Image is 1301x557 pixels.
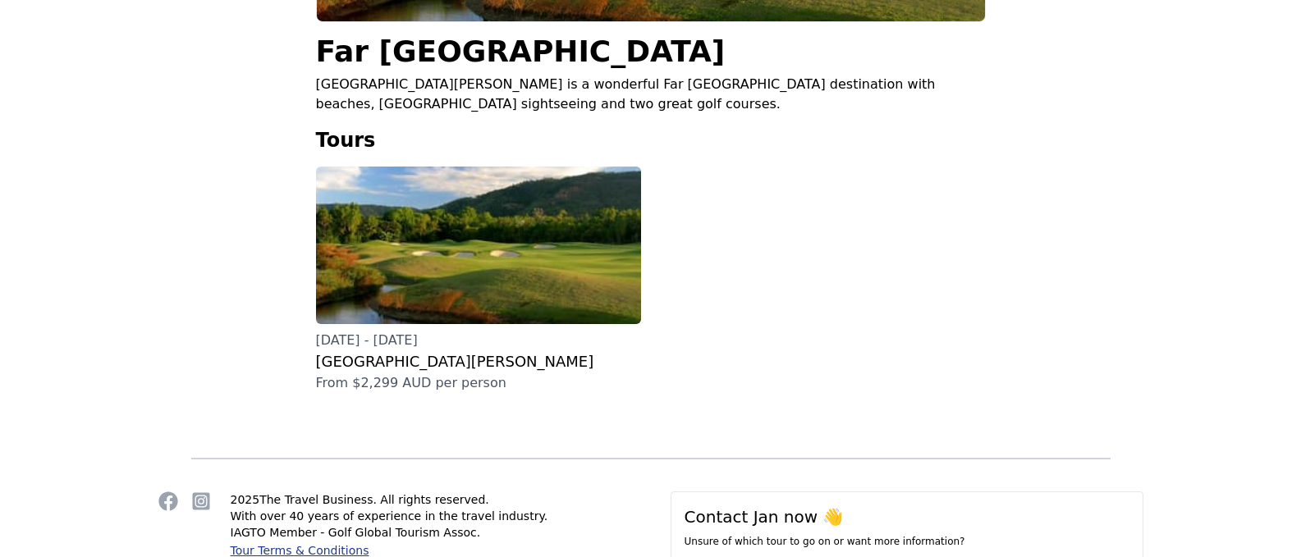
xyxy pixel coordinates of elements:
h2: Contact Jan now 👋 [685,505,1129,528]
p: [GEOGRAPHIC_DATA][PERSON_NAME] is a wonderful Far [GEOGRAPHIC_DATA] destination with beaches, [GE... [316,75,986,114]
p: [DATE] - [DATE] [316,331,641,350]
a: Tour Terms & Conditions [231,544,369,557]
h2: Tours [316,127,986,153]
a: Cover image for Port Douglas Golf[DATE] - [DATE][GEOGRAPHIC_DATA][PERSON_NAME]From $2,299 AUD per... [316,167,641,393]
p: IAGTO Member - Golf Global Tourism Assoc. [231,524,548,541]
p: With over 40 years of experience in the travel industry. [231,508,548,524]
h1: Far [GEOGRAPHIC_DATA] [316,35,986,68]
a: The Travel Business Golf Tours's Instagram profile (opens in new window) [191,491,211,511]
p: 2025 The Travel Business. All rights reserved. [231,491,548,508]
a: The Travel Business Golf Tours's Facebook profile (opens in new window) [158,491,178,511]
img: Cover image for Port Douglas Golf [316,167,641,324]
p: From $2,299 AUD per person [316,373,641,393]
h3: [GEOGRAPHIC_DATA][PERSON_NAME] [316,350,641,373]
p: Unsure of which tour to go on or want more information? [685,535,1129,548]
